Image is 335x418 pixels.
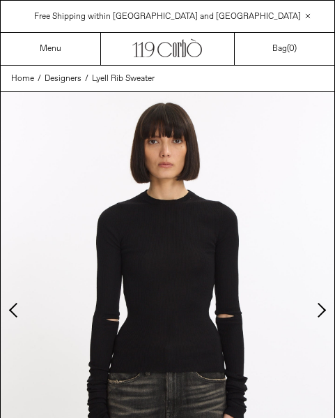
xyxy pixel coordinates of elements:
span: Lyell Rib Sweater [92,73,155,84]
a: Menu [40,43,61,54]
a: Home [11,73,34,85]
span: Home [11,73,34,84]
a: Lyell Rib Sweater [92,73,155,85]
span: / [38,73,41,85]
button: Next slide [313,304,327,318]
span: 0 [289,43,294,54]
a: Free Shipping within [GEOGRAPHIC_DATA] and [GEOGRAPHIC_DATA] [34,11,301,22]
a: Designers [45,73,81,85]
span: / [85,73,88,85]
span: Designers [45,73,81,84]
span: ) [289,43,297,54]
button: Previous slide [8,304,22,318]
a: Bag() [272,43,297,55]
